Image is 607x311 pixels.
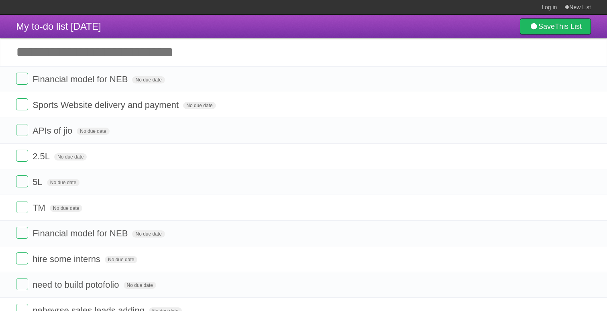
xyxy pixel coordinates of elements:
span: need to build potofolio [33,280,121,290]
label: Done [16,252,28,264]
span: No due date [54,153,87,161]
span: No due date [77,128,109,135]
label: Done [16,98,28,110]
span: 5L [33,177,44,187]
b: This List [555,22,582,30]
label: Done [16,278,28,290]
span: No due date [105,256,137,263]
label: Done [16,175,28,187]
span: No due date [132,230,165,238]
a: SaveThis List [520,18,591,35]
label: Done [16,227,28,239]
label: Done [16,150,28,162]
label: Done [16,73,28,85]
span: TM [33,203,47,213]
span: 2.5L [33,151,52,161]
label: Done [16,124,28,136]
span: APIs of jio [33,126,74,136]
span: No due date [124,282,156,289]
span: No due date [132,76,165,83]
span: My to-do list [DATE] [16,21,101,32]
span: No due date [47,179,79,186]
span: No due date [183,102,216,109]
span: hire some interns [33,254,102,264]
span: Financial model for NEB [33,74,130,84]
label: Done [16,201,28,213]
span: Sports Website delivery and payment [33,100,181,110]
span: Financial model for NEB [33,228,130,238]
span: No due date [50,205,82,212]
